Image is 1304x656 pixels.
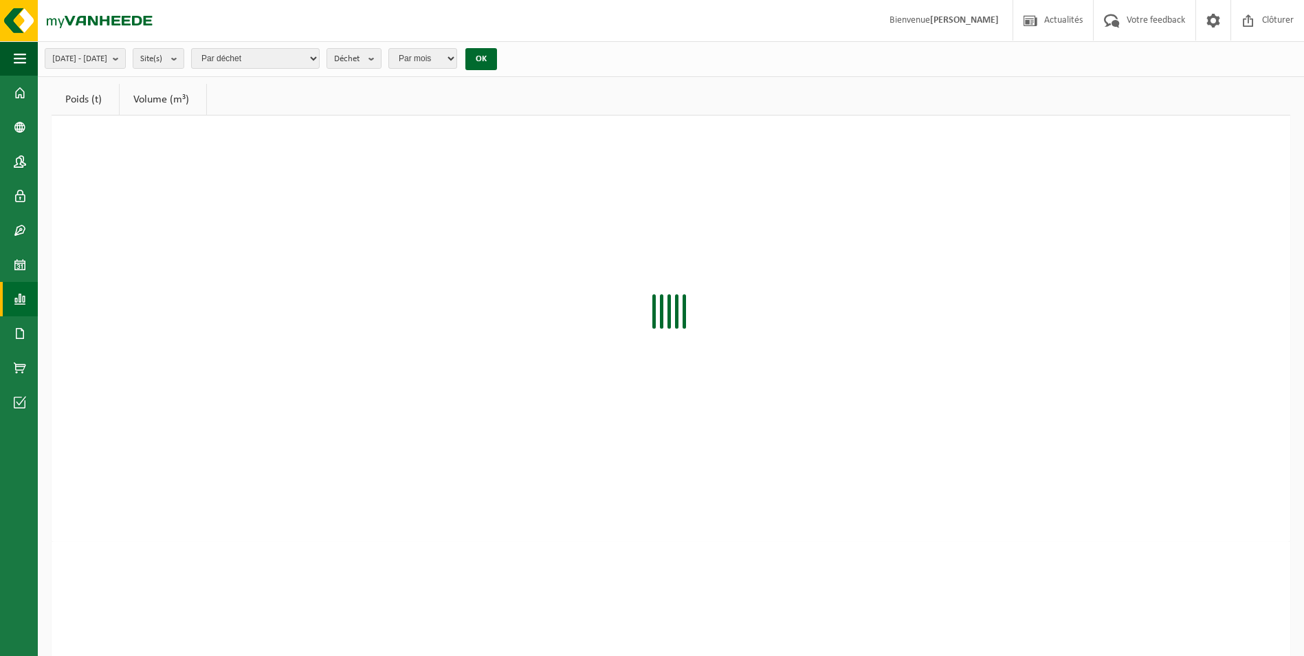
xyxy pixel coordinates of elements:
[120,84,206,116] a: Volume (m³)
[140,49,166,69] span: Site(s)
[52,84,119,116] a: Poids (t)
[465,48,497,70] button: OK
[52,49,107,69] span: [DATE] - [DATE]
[45,48,126,69] button: [DATE] - [DATE]
[133,48,184,69] button: Site(s)
[930,15,999,25] strong: [PERSON_NAME]
[334,49,363,69] span: Déchet
[327,48,382,69] button: Déchet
